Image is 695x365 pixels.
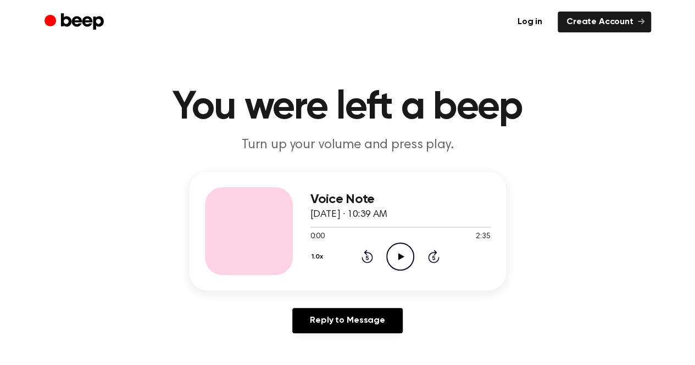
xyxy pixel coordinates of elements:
[45,12,107,33] a: Beep
[476,231,490,243] span: 2:35
[310,210,387,220] span: [DATE] · 10:39 AM
[558,12,651,32] a: Create Account
[292,308,402,333] a: Reply to Message
[310,231,325,243] span: 0:00
[310,248,327,266] button: 1.0x
[310,192,491,207] h3: Voice Note
[66,88,629,127] h1: You were left a beep
[509,12,551,32] a: Log in
[137,136,559,154] p: Turn up your volume and press play.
